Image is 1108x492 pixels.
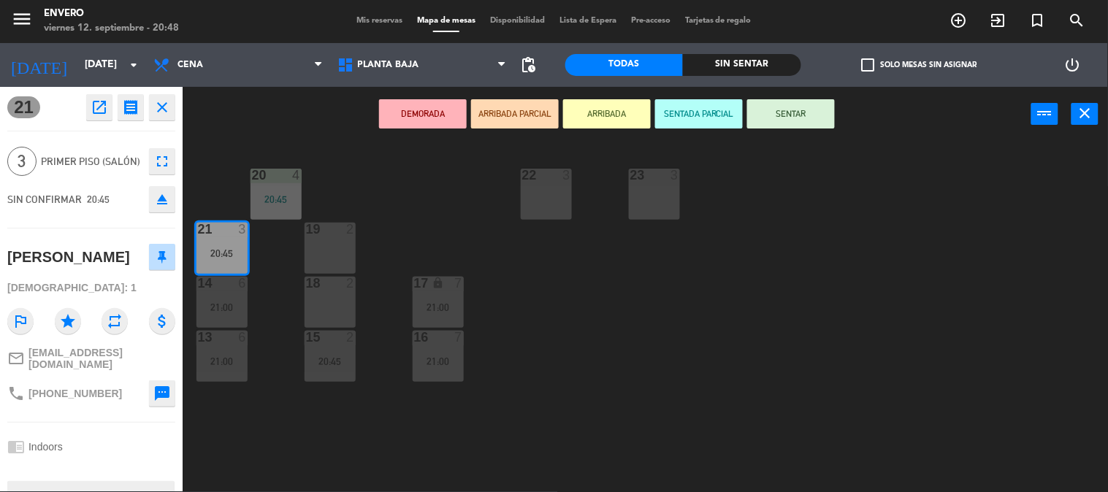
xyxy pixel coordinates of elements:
[7,96,40,118] span: 21
[1036,104,1054,122] i: power_input
[305,356,356,366] div: 20:45
[7,438,25,456] i: chrome_reader_mode
[196,248,248,258] div: 20:45
[7,350,25,367] i: mail_outline
[990,12,1007,29] i: exit_to_app
[149,186,175,212] button: eject
[413,356,464,366] div: 21:00
[198,223,199,236] div: 21
[1064,56,1082,74] i: power_settings_new
[198,331,199,344] div: 13
[565,54,684,76] div: Todas
[28,388,122,399] span: [PHONE_NUMBER]
[11,8,33,30] i: menu
[471,99,559,128] button: ARRIBADA PARCIAL
[1031,103,1058,125] button: power_input
[292,169,301,182] div: 4
[87,193,110,205] span: 20:45
[552,17,624,25] span: Lista de Espera
[251,194,302,204] div: 20:45
[1029,12,1047,29] i: turned_in_not
[950,12,968,29] i: add_circle_outline
[346,223,355,236] div: 2
[252,169,253,182] div: 20
[1077,104,1094,122] i: close
[7,275,175,301] div: [DEMOGRAPHIC_DATA]: 1
[7,347,175,370] a: mail_outline[EMAIL_ADDRESS][DOMAIN_NAME]
[306,223,307,236] div: 19
[346,277,355,290] div: 2
[7,385,25,402] i: phone
[306,331,307,344] div: 15
[122,99,140,116] i: receipt
[432,277,444,289] i: lock
[630,169,631,182] div: 23
[28,347,175,370] span: [EMAIL_ADDRESS][DOMAIN_NAME]
[177,60,203,70] span: Cena
[55,308,81,334] i: star
[414,277,415,290] div: 17
[149,308,175,334] i: attach_money
[44,7,179,21] div: Envero
[198,277,199,290] div: 14
[1071,103,1099,125] button: close
[44,21,179,36] div: viernes 12. septiembre - 20:48
[410,17,483,25] span: Mapa de mesas
[118,94,144,120] button: receipt
[861,58,874,72] span: check_box_outline_blank
[655,99,743,128] button: SENTADA PARCIAL
[454,277,463,290] div: 7
[149,148,175,174] button: fullscreen
[520,56,538,74] span: pending_actions
[358,60,419,70] span: Planta Baja
[196,356,248,366] div: 21:00
[153,99,171,116] i: close
[624,17,678,25] span: Pre-acceso
[238,331,247,344] div: 6
[7,308,34,334] i: outlined_flag
[196,302,248,312] div: 21:00
[454,331,463,344] div: 7
[41,153,142,170] span: Primer piso (Salón)
[238,277,247,290] div: 6
[7,193,82,205] span: SIN CONFIRMAR
[153,191,171,208] i: eject
[483,17,552,25] span: Disponibilidad
[413,302,464,312] div: 21:00
[747,99,835,128] button: SENTAR
[149,94,175,120] button: close
[349,17,410,25] span: Mis reservas
[153,153,171,170] i: fullscreen
[522,169,523,182] div: 22
[86,94,112,120] button: open_in_new
[153,385,171,402] i: sms
[683,54,801,76] div: Sin sentar
[562,169,571,182] div: 3
[1069,12,1086,29] i: search
[28,441,63,453] span: Indoors
[102,308,128,334] i: repeat
[306,277,307,290] div: 18
[7,147,37,176] span: 3
[346,331,355,344] div: 2
[678,17,759,25] span: Tarjetas de regalo
[125,56,142,74] i: arrow_drop_down
[11,8,33,35] button: menu
[670,169,679,182] div: 3
[7,245,130,269] div: [PERSON_NAME]
[563,99,651,128] button: ARRIBADA
[91,99,108,116] i: open_in_new
[238,223,247,236] div: 3
[861,58,977,72] label: Solo mesas sin asignar
[149,380,175,407] button: sms
[414,331,415,344] div: 16
[379,99,467,128] button: DEMORADA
